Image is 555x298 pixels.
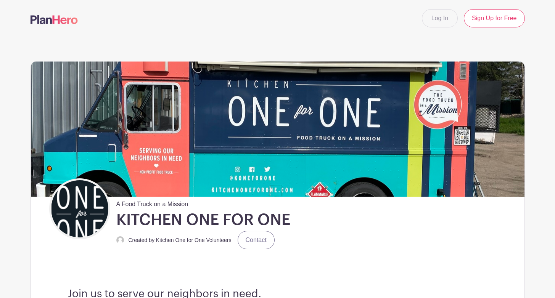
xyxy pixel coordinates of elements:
a: Log In [422,9,458,27]
a: Sign Up for Free [464,9,524,27]
img: IMG_9124.jpeg [31,61,524,197]
img: Black%20Verticle%20KO4O%202.png [51,180,108,237]
h1: KITCHEN ONE FOR ONE [116,210,290,229]
img: logo-507f7623f17ff9eddc593b1ce0a138ce2505c220e1c5a4e2b4648c50719b7d32.svg [31,15,78,24]
span: A Food Truck on a Mission [116,197,188,209]
a: Contact [238,231,275,249]
img: default-ce2991bfa6775e67f084385cd625a349d9dcbb7a52a09fb2fda1e96e2d18dcdb.png [116,236,124,244]
small: Created by Kitchen One for One Volunteers [129,237,232,243]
